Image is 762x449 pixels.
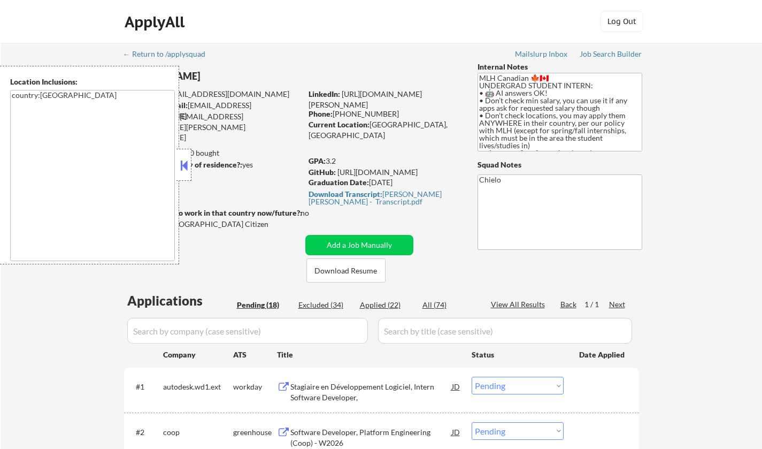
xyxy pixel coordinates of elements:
[337,168,418,177] a: [URL][DOMAIN_NAME]
[601,11,643,32] button: Log Out
[237,300,290,310] div: Pending (18)
[378,318,632,344] input: Search by title (case sensitive)
[124,111,302,143] div: [EMAIL_ADDRESS][DOMAIN_NAME][PERSON_NAME][DOMAIN_NAME]
[451,377,461,396] div: JD
[309,178,369,187] strong: Graduation Date:
[163,349,233,360] div: Company
[290,382,452,402] div: Stagiaire en Développement Logiciel, Intern Software Developer,
[127,294,233,307] div: Applications
[478,159,642,170] div: Squad Notes
[233,349,277,360] div: ATS
[580,50,642,58] div: Job Search Builder
[515,50,568,58] div: Mailslurp Inbox
[309,119,460,140] div: [GEOGRAPHIC_DATA], [GEOGRAPHIC_DATA]
[579,349,626,360] div: Date Applied
[309,156,326,165] strong: GPA:
[478,62,642,72] div: Internal Notes
[584,299,609,310] div: 1 / 1
[580,50,642,60] a: Job Search Builder
[163,427,233,438] div: coop
[515,50,568,60] a: Mailslurp Inbox
[123,50,215,60] a: ← Return to /applysquad
[309,109,460,119] div: [PHONE_NUMBER]
[301,208,331,218] div: no
[123,50,215,58] div: ← Return to /applysquad
[124,70,344,83] div: [PERSON_NAME]
[233,382,277,392] div: workday
[309,109,333,118] strong: Phone:
[10,77,175,87] div: Location Inclusions:
[309,120,370,129] strong: Current Location:
[124,148,302,158] div: 20 sent / 200 bought
[309,168,336,177] strong: GitHub:
[422,300,476,310] div: All (74)
[277,349,461,360] div: Title
[163,382,233,392] div: autodesk.wd1.ext
[124,208,302,217] strong: Will need Visa to work in that country now/future?:
[305,235,413,255] button: Add a Job Manually
[233,427,277,438] div: greenhouse
[309,189,382,199] strong: Download Transcript:
[127,318,368,344] input: Search by company (case sensitive)
[124,219,305,230] div: Yes, I am a [DEMOGRAPHIC_DATA] Citizen
[136,427,155,438] div: #2
[451,422,461,442] div: JD
[560,299,578,310] div: Back
[360,300,413,310] div: Applied (22)
[309,89,422,109] a: [URL][DOMAIN_NAME][PERSON_NAME]
[309,177,460,188] div: [DATE]
[472,345,564,364] div: Status
[309,89,340,98] strong: LinkedIn:
[491,299,548,310] div: View All Results
[290,427,452,448] div: Software Developer, Platform Engineering (Coop) - W2026
[309,190,457,206] a: Download Transcript:[PERSON_NAME] [PERSON_NAME] - Transcript.pdf
[125,89,302,100] div: [EMAIL_ADDRESS][DOMAIN_NAME]
[309,191,457,206] div: [PERSON_NAME] [PERSON_NAME] - Transcript.pdf
[309,156,461,166] div: 3.2
[298,300,352,310] div: Excluded (34)
[125,100,302,121] div: [EMAIL_ADDRESS][DOMAIN_NAME]
[125,13,188,31] div: ApplyAll
[136,382,155,392] div: #1
[306,258,386,283] button: Download Resume
[124,159,298,170] div: yes
[609,299,626,310] div: Next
